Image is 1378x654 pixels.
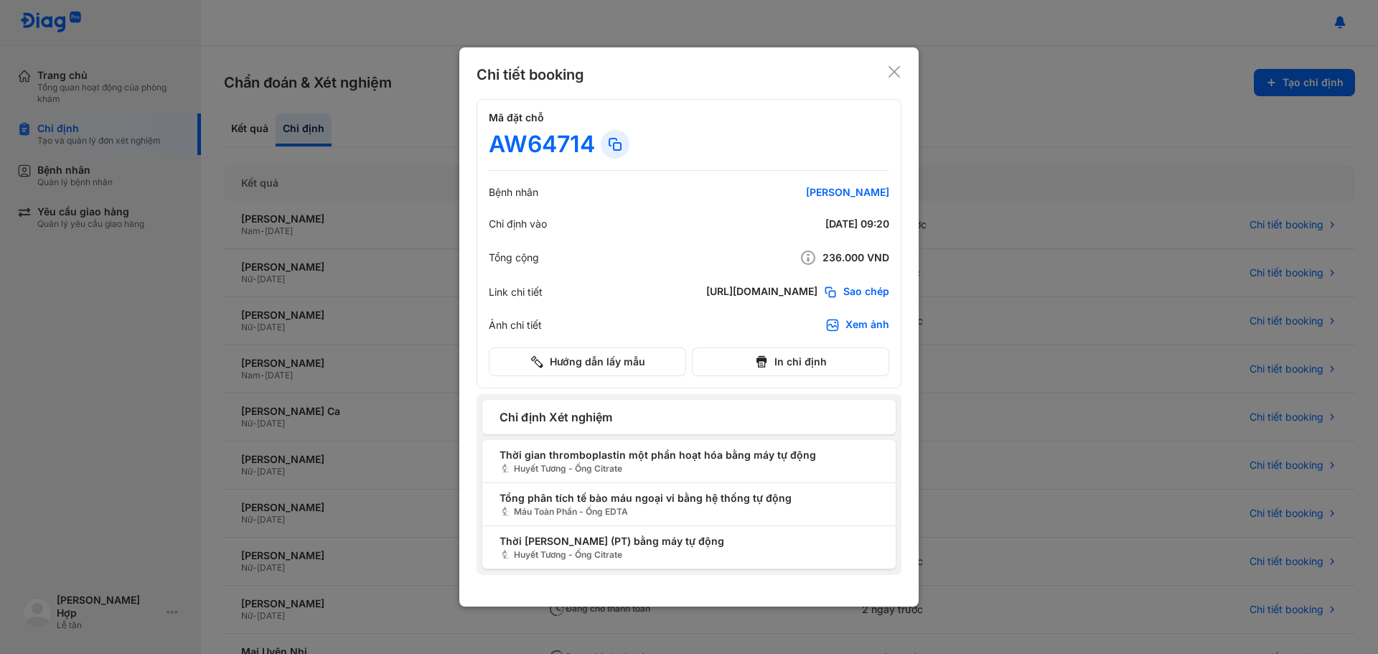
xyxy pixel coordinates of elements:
span: Tổng phân tích tế bào máu ngoại vi bằng hệ thống tự động [500,490,878,505]
div: AW64714 [489,130,595,159]
div: Chỉ định vào [489,218,547,230]
span: Thời gian thromboplastin một phần hoạt hóa bằng máy tự động [500,447,878,462]
div: [DATE] 09:20 [717,218,889,230]
span: Thời [PERSON_NAME] (PT) bằng máy tự động [500,533,878,548]
div: [URL][DOMAIN_NAME] [706,285,817,299]
span: Máu Toàn Phần - Ống EDTA [500,505,878,518]
div: Bệnh nhân [489,186,538,199]
div: Xem ảnh [845,318,889,332]
div: 236.000 VND [717,249,889,266]
span: Huyết Tương - Ống Citrate [500,462,878,475]
span: Sao chép [843,285,889,299]
button: Hướng dẫn lấy mẫu [489,347,686,376]
div: [PERSON_NAME] [717,186,889,199]
span: Huyết Tương - Ống Citrate [500,548,878,561]
div: Tổng cộng [489,251,539,264]
div: Ảnh chi tiết [489,319,542,332]
h4: Mã đặt chỗ [489,111,889,124]
span: Chỉ định Xét nghiệm [500,408,878,426]
button: In chỉ định [692,347,889,376]
div: Link chi tiết [489,286,543,299]
div: Chi tiết booking [477,65,584,85]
